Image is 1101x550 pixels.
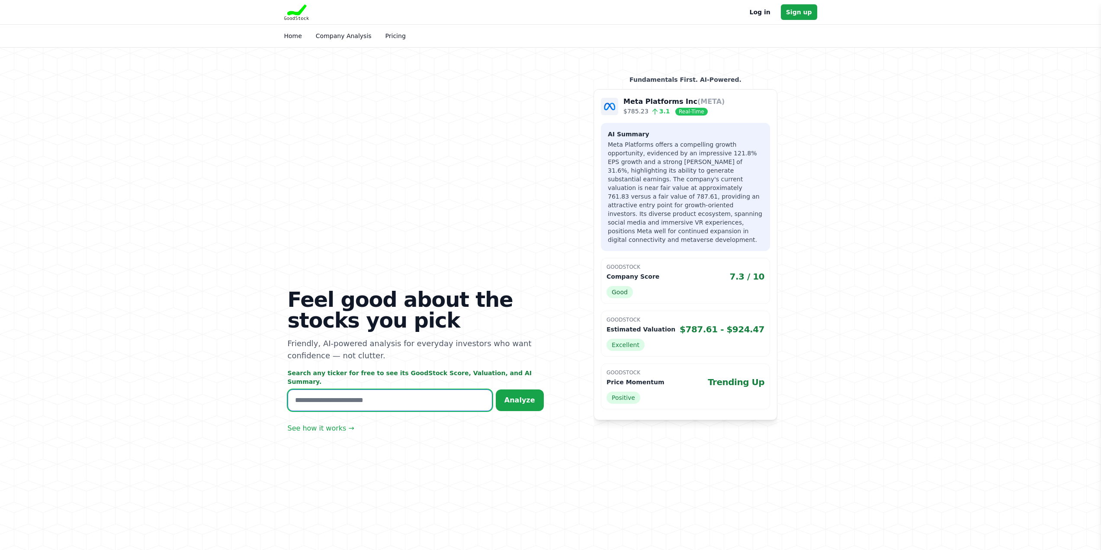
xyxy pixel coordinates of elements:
[288,423,354,434] a: See how it works →
[750,7,770,17] a: Log in
[648,108,670,115] span: 3.1
[594,75,777,84] p: Fundamentals First. AI-Powered.
[607,369,764,376] p: GoodStock
[504,396,535,404] span: Analyze
[607,339,645,351] span: Excellent
[288,338,544,362] p: Friendly, AI-powered analysis for everyday investors who want confidence — not clutter.
[288,369,544,386] p: Search any ticker for free to see its GoodStock Score, Valuation, and AI Summary.
[288,289,544,331] h1: Feel good about the stocks you pick
[607,264,764,270] p: GoodStock
[284,32,302,39] a: Home
[284,4,309,20] img: Goodstock Logo
[730,270,765,283] span: 7.3 / 10
[607,325,675,334] p: Estimated Valuation
[607,392,640,404] span: Positive
[708,376,764,388] span: Trending Up
[607,378,664,386] p: Price Momentum
[594,89,777,420] div: 3 / 6
[607,286,633,298] span: Good
[594,89,777,420] a: Company Logo Meta Platforms Inc(META) $785.23 3.1 Real-Time AI Summary Meta Platforms offers a co...
[675,108,707,116] span: Real-Time
[623,96,725,107] p: Meta Platforms Inc
[680,323,764,335] span: $787.61 - $924.47
[781,4,817,20] a: Sign up
[316,32,372,39] a: Company Analysis
[385,32,406,39] a: Pricing
[601,98,618,115] img: Company Logo
[496,389,544,411] button: Analyze
[623,107,725,116] p: $785.23
[697,97,725,106] span: (META)
[607,272,659,281] p: Company Score
[608,140,763,244] p: Meta Platforms offers a compelling growth opportunity, evidenced by an impressive 121.8% EPS grow...
[607,316,764,323] p: GoodStock
[608,130,763,138] h3: AI Summary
